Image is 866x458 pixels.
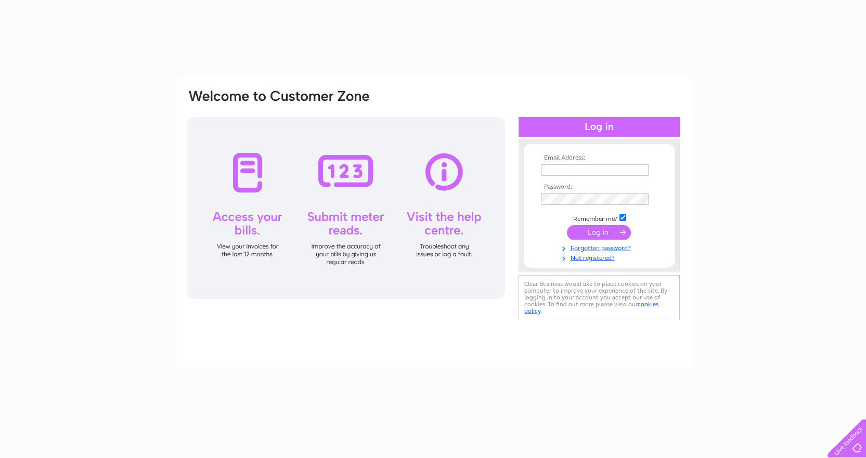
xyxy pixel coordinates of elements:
a: Not registered? [541,252,660,262]
th: Email Address: [539,154,660,162]
input: Submit [567,225,631,240]
td: Remember me? [539,213,660,223]
a: Forgotten password? [541,242,660,252]
div: Clear Business would like to place cookies on your computer to improve your experience of the sit... [519,275,680,320]
th: Password: [539,184,660,191]
a: cookies policy [524,300,658,315]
